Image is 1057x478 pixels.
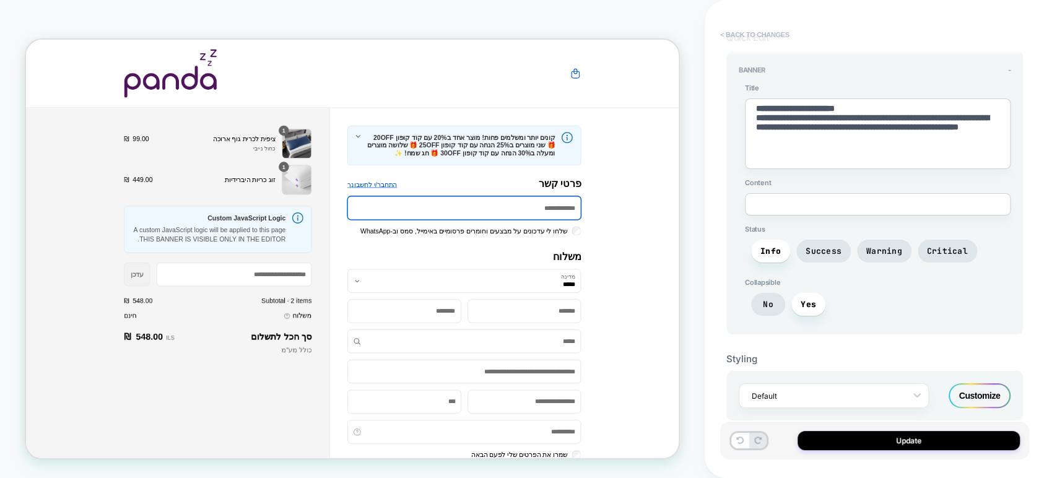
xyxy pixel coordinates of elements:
[131,388,183,406] strong: ‏548.00 ‏ ₪
[927,246,968,256] span: Critical
[745,225,1011,233] span: Status
[745,84,1011,92] span: Title
[178,180,333,193] p: זוג כריות היברידיות
[142,247,346,260] p: A custom JavaScript logic will be applied to this page
[173,139,333,150] p: כחול נייבי
[446,249,729,262] label: שלחו לי עדכונים על מבצעים וחומרים פרסומיים באימייל, סמס וב-WhatsApp
[725,38,740,53] a: סל הקניות
[131,115,381,209] section: סל הקניות
[187,393,198,402] span: ILS
[131,343,169,353] span: ‏548.00 ‏ ₪
[131,180,169,193] span: ‏449.00 ‏ ₪
[142,233,346,243] h1: Custom JavaScript Logic
[131,126,164,139] span: ‏99.00 ‏ ₪
[683,184,740,199] h2: פרטי קשר
[726,353,1023,365] div: Styling
[355,362,381,375] span: משלוח
[745,278,1011,287] span: Collapsible
[801,299,816,310] span: Yes
[342,164,346,175] span: 1
[1007,66,1011,74] span: -
[739,66,765,74] span: Banner
[866,246,902,256] span: Warning
[341,409,381,419] span: כולל מע"מ
[341,167,381,207] img: זוג כריות היברידיות
[760,246,781,256] span: Info
[300,389,381,402] strong: סך הכל לתשלום
[428,187,495,200] a: התחבר/י לחשבונך
[714,25,796,45] button: < Back to changes
[342,116,346,127] span: 1
[173,126,333,139] p: ציפית לכרית גוף ארוכה
[314,343,381,353] span: Subtotal · 2 items
[341,119,381,159] img: כחול נייבי
[428,115,740,262] section: פרטי קשר
[428,282,740,297] h2: משלוח
[806,246,842,256] span: Success
[745,178,1011,187] span: Content
[131,363,147,373] span: חינם
[798,431,1020,450] button: Update
[763,299,773,310] span: No
[142,260,346,273] p: THIS BANNER IS VISIBLE ONLY IN THE EDITOR.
